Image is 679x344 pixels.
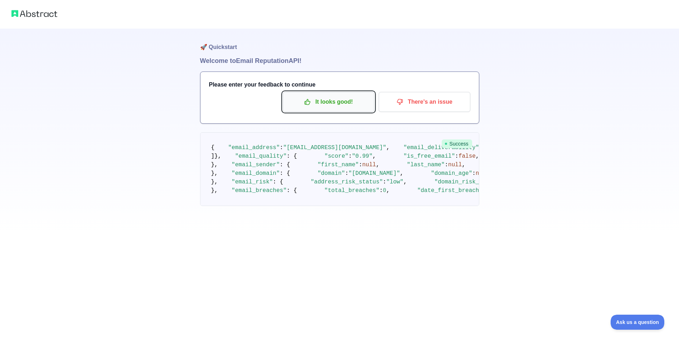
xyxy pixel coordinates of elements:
span: , [386,144,390,151]
span: "address_risk_status" [311,179,383,185]
button: There's an issue [379,92,470,112]
span: : [455,153,459,159]
span: "date_first_breached" [417,187,490,194]
span: "email_quality" [235,153,287,159]
span: : [379,187,383,194]
span: 0 [383,187,387,194]
span: : { [287,187,297,194]
h1: Welcome to Email Reputation API! [200,56,479,66]
span: "first_name" [317,162,359,168]
span: , [476,153,479,159]
span: , [400,170,404,177]
span: "email_domain" [232,170,280,177]
span: "domain_risk_status" [435,179,503,185]
span: Success [442,139,472,148]
h1: 🚀 Quickstart [200,29,479,56]
span: : { [280,170,290,177]
span: : { [273,179,283,185]
span: "domain" [317,170,345,177]
span: , [386,187,390,194]
span: : [445,162,448,168]
span: "[DOMAIN_NAME]" [349,170,400,177]
span: : [345,170,349,177]
span: null [476,170,489,177]
span: "email_deliverability" [403,144,479,151]
span: : [349,153,352,159]
span: "0.99" [352,153,373,159]
span: : { [280,162,290,168]
p: It looks good! [288,96,369,108]
span: "domain_age" [431,170,472,177]
span: { [211,144,215,151]
span: null [448,162,462,168]
span: , [462,162,465,168]
span: , [403,179,407,185]
span: "email_sender" [232,162,280,168]
img: Abstract logo [11,9,57,19]
iframe: Toggle Customer Support [611,315,665,330]
span: : [359,162,362,168]
span: null [362,162,376,168]
span: : [383,179,387,185]
span: "email_risk" [232,179,273,185]
h3: Please enter your feedback to continue [209,80,470,89]
button: It looks good! [283,92,374,112]
span: "last_name" [407,162,445,168]
span: "email_breaches" [232,187,287,194]
span: false [459,153,476,159]
span: : [280,144,283,151]
span: , [376,162,379,168]
p: There's an issue [384,96,465,108]
span: "low" [386,179,403,185]
span: "is_free_email" [403,153,455,159]
span: , [373,153,376,159]
span: : [472,170,476,177]
span: "email_address" [228,144,280,151]
span: "[EMAIL_ADDRESS][DOMAIN_NAME]" [283,144,386,151]
span: "score" [324,153,348,159]
span: : { [287,153,297,159]
span: "total_breaches" [324,187,379,194]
